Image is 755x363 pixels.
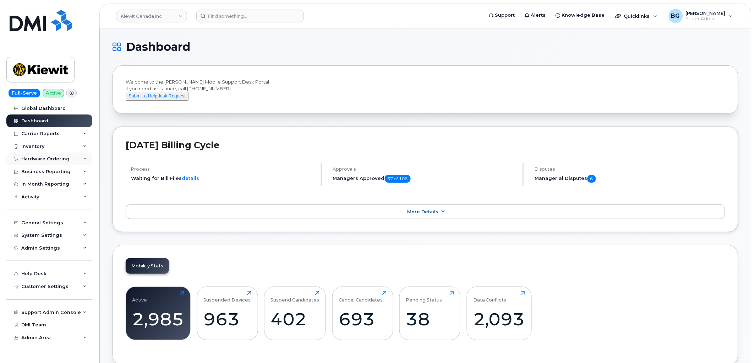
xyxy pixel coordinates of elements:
[203,291,251,303] div: Suspended Devices
[132,309,184,330] div: 2,985
[473,309,525,330] div: 2,093
[406,291,454,336] a: Pending Status38
[126,79,725,101] div: Welcome to the [PERSON_NAME] Mobile Support Desk Portal If you need assistance, call [PHONE_NUMBER].
[339,291,387,336] a: Cancel Candidates693
[406,309,454,330] div: 38
[271,291,319,336] a: Suspend Candidates402
[203,309,251,330] div: 963
[339,291,383,303] div: Cancel Candidates
[385,175,411,183] span: 37 of 106
[203,291,251,336] a: Suspended Devices963
[535,166,725,172] h4: Disputes
[406,291,442,303] div: Pending Status
[126,93,188,98] a: Submit a Helpdesk Request
[126,42,190,52] span: Dashboard
[333,166,517,172] h4: Approvals
[182,175,199,181] a: details
[132,291,184,336] a: Active2,985
[535,175,725,183] h5: Managerial Disputes
[339,309,387,330] div: 693
[271,291,319,303] div: Suspend Candidates
[724,332,750,358] iframe: Messenger Launcher
[131,175,315,182] li: Waiting for Bill Files
[333,175,517,183] h5: Managers Approved
[271,309,319,330] div: 402
[126,140,725,150] h2: [DATE] Billing Cycle
[126,92,188,101] button: Submit a Helpdesk Request
[473,291,507,303] div: Data Conflicts
[407,209,439,214] span: More Details
[473,291,525,336] a: Data Conflicts2,093
[587,175,596,183] span: 6
[131,166,315,172] h4: Process
[132,291,147,303] div: Active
